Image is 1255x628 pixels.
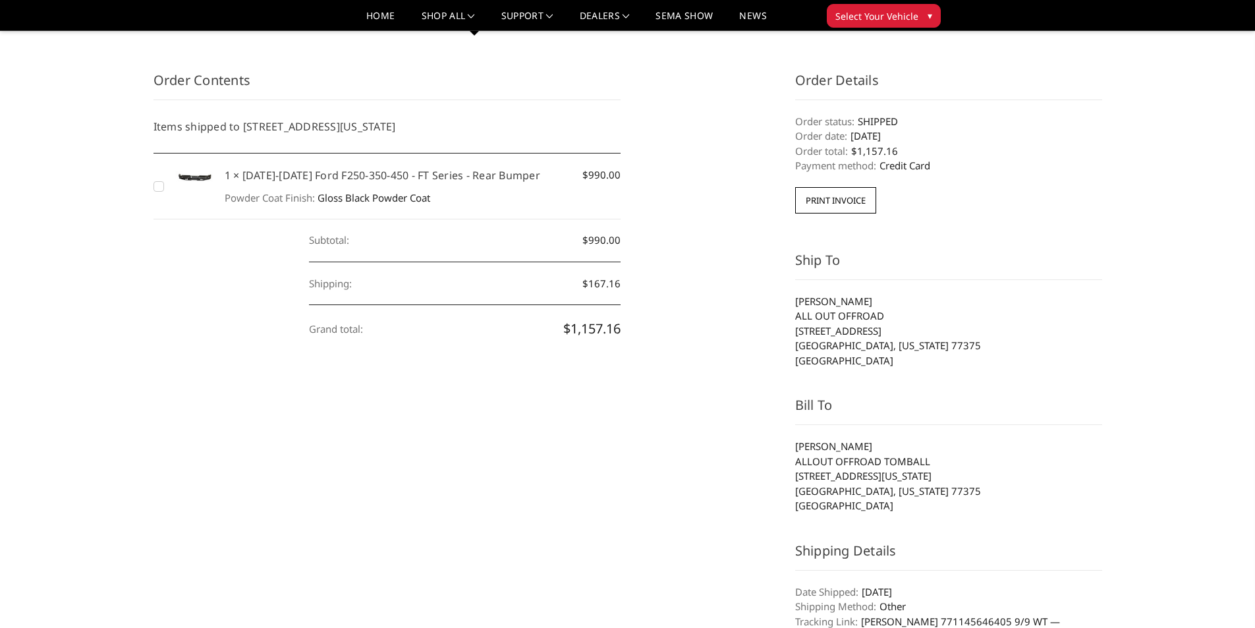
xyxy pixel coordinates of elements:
dt: Powder Coat Finish: [225,190,315,206]
h3: Order Details [795,71,1102,100]
dt: Shipping Method: [795,599,876,614]
dd: Other [795,599,1102,614]
dd: [DATE] [795,128,1102,144]
dd: Gloss Black Powder Coat [225,190,621,206]
dd: $1,157.16 [309,305,621,353]
li: [STREET_ADDRESS][US_STATE] [795,469,1102,484]
dt: Grand total: [309,308,363,351]
dd: [DATE] [795,585,1102,600]
dd: Credit Card [795,158,1102,173]
a: Support [501,11,553,30]
span: Select Your Vehicle [835,9,918,23]
a: SEMA Show [655,11,713,30]
li: [GEOGRAPHIC_DATA] [795,353,1102,368]
li: [GEOGRAPHIC_DATA] [795,498,1102,513]
li: [PERSON_NAME] [795,439,1102,454]
li: [GEOGRAPHIC_DATA], [US_STATE] 77375 [795,338,1102,353]
h3: Shipping Details [795,541,1102,571]
iframe: Chat Widget [1189,565,1255,628]
h5: 1 × [DATE]-[DATE] Ford F250-350-450 - FT Series - Rear Bumper [225,167,621,183]
button: Select Your Vehicle [827,4,941,28]
a: shop all [422,11,475,30]
h5: Items shipped to [STREET_ADDRESS][US_STATE] [153,119,621,134]
dt: Order status: [795,114,854,129]
dt: Payment method: [795,158,876,173]
h3: Ship To [795,250,1102,280]
dt: Subtotal: [309,219,349,262]
dd: $990.00 [309,219,621,262]
li: [GEOGRAPHIC_DATA], [US_STATE] 77375 [795,484,1102,499]
li: ALLOUT OFFROAD TOMBALL [795,454,1102,469]
dd: SHIPPED [795,114,1102,129]
span: $990.00 [582,167,621,183]
h3: Order Contents [153,71,621,100]
a: Dealers [580,11,630,30]
li: [PERSON_NAME] [795,294,1102,309]
a: News [739,11,766,30]
dt: Order date: [795,128,847,144]
dd: $1,157.16 [795,144,1102,159]
img: 2023-2025 Ford F250-350-450 - FT Series - Rear Bumper [172,167,218,190]
h3: Bill To [795,395,1102,425]
li: [STREET_ADDRESS] [795,324,1102,339]
li: ALL OUT OFFROAD [795,308,1102,324]
span: ▾ [928,9,932,22]
dt: Date Shipped: [795,585,858,600]
dt: Order total: [795,144,848,159]
dt: Shipping: [309,262,352,305]
a: Home [366,11,395,30]
button: Print Invoice [795,187,876,214]
dd: $167.16 [309,262,621,306]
